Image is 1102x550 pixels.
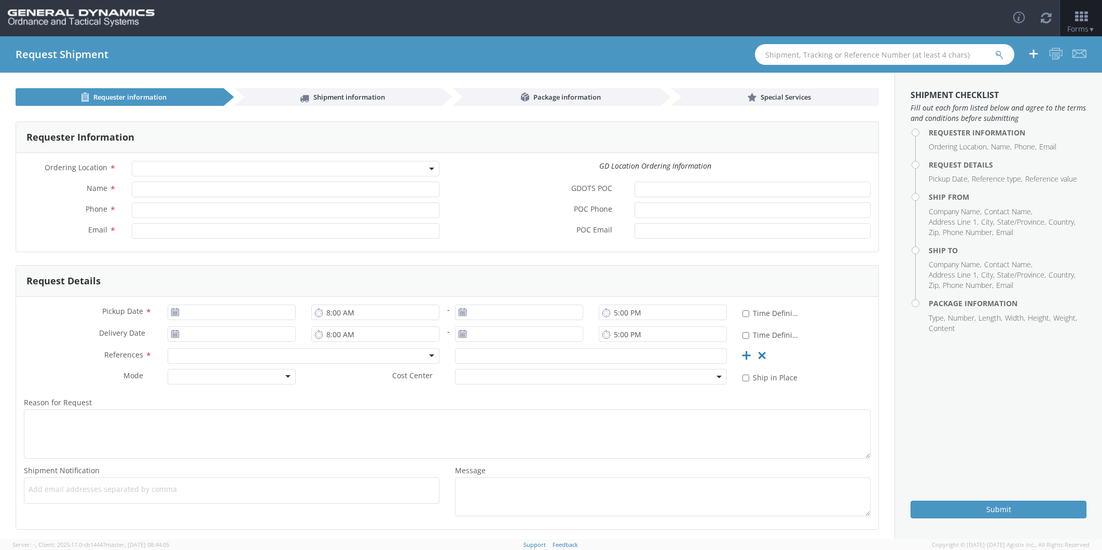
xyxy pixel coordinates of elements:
[671,88,879,106] a: Special Services
[455,465,486,475] span: Message
[761,92,811,102] span: Special Services
[911,103,1086,123] span: Fill out each form listed below and agree to the terms and conditions before submitting
[102,306,143,316] span: Pickup Date
[1025,174,1077,184] li: Reference value
[932,541,1090,549] span: Copyright © [DATE]-[DATE] Agistix Inc., All Rights Reserved
[929,313,945,323] li: Type
[1049,217,1076,227] li: Country
[979,313,1002,323] li: Length
[997,270,1046,280] li: State/Province
[38,541,169,548] span: Client: 2025.17.0-cb14447
[929,217,979,227] li: Address Line 1
[571,183,612,195] span: GDOTS POC
[533,92,601,102] span: Package information
[929,259,982,270] li: Company Name
[981,270,995,280] li: City
[86,204,107,214] span: Phone
[929,207,982,217] li: Company Name
[911,91,1086,100] h3: Shipment Checklist
[576,225,612,237] span: POC Email
[1028,313,1051,323] li: Height
[35,541,37,548] span: ,
[742,332,749,339] input: Time Definite
[313,92,385,102] span: Shipment information
[929,193,1086,201] h4: Ship From
[26,276,101,286] h3: Request Details
[929,246,1086,254] h4: Ship To
[16,88,224,106] a: Requester information
[911,501,1086,518] button: Submit
[742,328,798,340] label: Time Definite
[93,92,167,102] span: Requester information
[16,49,108,60] h4: Request Shipment
[1067,24,1095,34] span: Forms
[972,174,1023,184] li: Reference type
[929,323,955,334] li: Content
[392,370,433,382] span: Cost Center
[1089,25,1095,34] span: ▼
[452,88,660,106] a: Package information
[929,270,979,280] li: Address Line 1
[29,484,435,494] span: Add email addresses separated by comma
[929,227,940,238] li: Zip
[1039,142,1056,152] li: Email
[26,132,134,143] h3: Requester Information
[929,161,1086,169] h4: Request Details
[929,280,940,291] li: Zip
[553,541,578,548] a: Feedback
[742,307,798,319] label: Time Definite
[12,541,37,548] span: Server: -
[524,541,546,548] a: Support
[45,162,107,172] span: Ordering Location
[996,227,1013,238] li: Email
[996,280,1013,291] li: Email
[984,207,1032,217] li: Contact Name
[948,313,976,323] li: Number
[1049,270,1076,280] li: Country
[123,370,143,380] span: Mode
[99,328,145,340] span: Delivery Date
[742,371,800,383] label: Ship in Place
[929,174,969,184] li: Pickup Date
[981,217,995,227] li: City
[599,161,711,171] i: GD Location Ordering Information
[742,375,749,381] input: Ship in Place
[24,465,100,475] span: Shipment Notification
[755,44,1014,65] input: Shipment, Tracking or Reference Number (at least 4 chars)
[8,9,155,27] img: gd-ots-0c3321f2eb4c994f95cb.png
[574,204,612,216] span: POC Phone
[1014,142,1037,152] li: Phone
[742,310,749,317] input: Time Definite
[1053,313,1077,323] li: Weight
[929,142,988,152] li: Ordering Location
[997,217,1046,227] li: State/Province
[88,225,107,235] span: Email
[106,541,169,548] span: master, [DATE] 08:44:05
[87,183,107,193] span: Name
[24,397,92,407] span: Reason for Request
[984,259,1032,270] li: Contact Name
[991,142,1012,152] li: Name
[234,88,442,106] a: Shipment information
[943,227,994,238] li: Phone Number
[943,280,994,291] li: Phone Number
[1005,313,1025,323] li: Width
[104,350,143,360] span: References
[929,129,1086,136] h4: Requester Information
[929,299,1086,307] h4: Package Information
